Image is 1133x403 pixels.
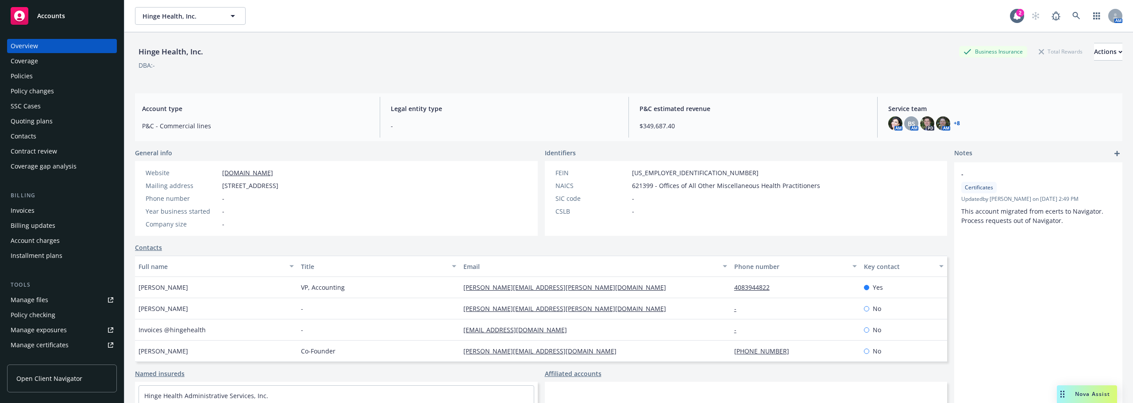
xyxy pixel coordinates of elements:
button: Phone number [731,256,861,277]
a: Contacts [135,243,162,252]
a: Billing updates [7,219,117,233]
div: Drag to move [1057,385,1068,403]
button: Key contact [860,256,947,277]
span: - [632,194,634,203]
span: P&C - Commercial lines [142,121,369,130]
span: Identifiers [545,148,576,157]
span: No [873,304,881,313]
div: Manage claims [11,353,55,367]
a: add [1112,148,1122,159]
span: [PERSON_NAME] [139,346,188,356]
div: -CertificatesUpdatedby [PERSON_NAME] on [DATE] 2:49 PMThis account migrated from ecerts to Naviga... [954,162,1122,232]
span: [PERSON_NAME] [139,283,188,292]
div: Phone number [146,194,219,203]
div: Invoices [11,203,35,218]
a: Hinge Health Administrative Services, Inc. [144,391,268,400]
a: Contract review [7,144,117,158]
a: Contacts [7,129,117,143]
span: [PERSON_NAME] [139,304,188,313]
div: Contract review [11,144,57,158]
a: Accounts [7,4,117,28]
span: - [301,304,303,313]
span: - [961,169,1092,179]
a: [PERSON_NAME][EMAIL_ADDRESS][PERSON_NAME][DOMAIN_NAME] [463,283,673,292]
a: Manage certificates [7,338,117,352]
div: NAICS [555,181,628,190]
a: Policies [7,69,117,83]
div: FEIN [555,168,628,177]
a: Policy changes [7,84,117,98]
a: Manage claims [7,353,117,367]
div: Policies [11,69,33,83]
a: Account charges [7,234,117,248]
a: [PHONE_NUMBER] [734,347,796,355]
button: Full name [135,256,297,277]
button: Title [297,256,460,277]
a: Named insureds [135,369,185,378]
a: [PERSON_NAME][EMAIL_ADDRESS][DOMAIN_NAME] [463,347,624,355]
span: Invoices @hingehealth [139,325,206,334]
div: Manage files [11,293,48,307]
div: Policy checking [11,308,55,322]
div: Email [463,262,717,271]
span: - [222,219,224,229]
a: [EMAIL_ADDRESS][DOMAIN_NAME] [463,326,574,334]
span: This account migrated from ecerts to Navigator. Process requests out of Navigator. [961,207,1105,225]
img: photo [888,116,902,130]
a: Coverage gap analysis [7,159,117,173]
a: - [734,304,744,313]
span: 621399 - Offices of All Other Miscellaneous Health Practitioners [632,181,820,190]
button: Nova Assist [1057,385,1117,403]
div: Billing updates [11,219,55,233]
a: Search [1067,7,1085,25]
span: P&C estimated revenue [640,104,867,113]
span: [US_EMPLOYER_IDENTIFICATION_NUMBER] [632,168,759,177]
div: Billing [7,191,117,200]
span: Legal entity type [391,104,618,113]
span: General info [135,148,172,157]
span: Updated by [PERSON_NAME] on [DATE] 2:49 PM [961,195,1115,203]
div: Manage certificates [11,338,69,352]
div: SSC Cases [11,99,41,113]
div: Business Insurance [959,46,1027,57]
div: Phone number [734,262,848,271]
span: - [391,121,618,130]
div: Key contact [864,262,934,271]
a: Invoices [7,203,117,218]
div: Manage exposures [11,323,67,337]
a: +8 [954,121,960,126]
div: Full name [139,262,284,271]
div: Installment plans [11,249,62,263]
span: Hinge Health, Inc. [143,12,219,21]
img: photo [920,116,934,130]
div: Policy changes [11,84,54,98]
div: Account charges [11,234,60,248]
div: Mailing address [146,181,219,190]
div: Company size [146,219,219,229]
span: Notes [954,148,972,159]
span: - [632,207,634,216]
a: [PERSON_NAME][EMAIL_ADDRESS][PERSON_NAME][DOMAIN_NAME] [463,304,673,313]
span: [STREET_ADDRESS] [222,181,278,190]
button: Actions [1094,43,1122,61]
span: Co-Founder [301,346,335,356]
a: Coverage [7,54,117,68]
span: No [873,325,881,334]
a: SSC Cases [7,99,117,113]
button: Hinge Health, Inc. [135,7,246,25]
span: Nova Assist [1075,390,1110,398]
button: Email [460,256,731,277]
img: photo [936,116,950,130]
div: Year business started [146,207,219,216]
a: Start snowing [1027,7,1044,25]
a: Switch app [1088,7,1106,25]
a: Report a Bug [1047,7,1065,25]
div: DBA: - [139,61,155,70]
span: Account type [142,104,369,113]
div: CSLB [555,207,628,216]
a: Affiliated accounts [545,369,601,378]
span: Certificates [965,184,993,192]
div: Hinge Health, Inc. [135,46,207,58]
a: Manage exposures [7,323,117,337]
